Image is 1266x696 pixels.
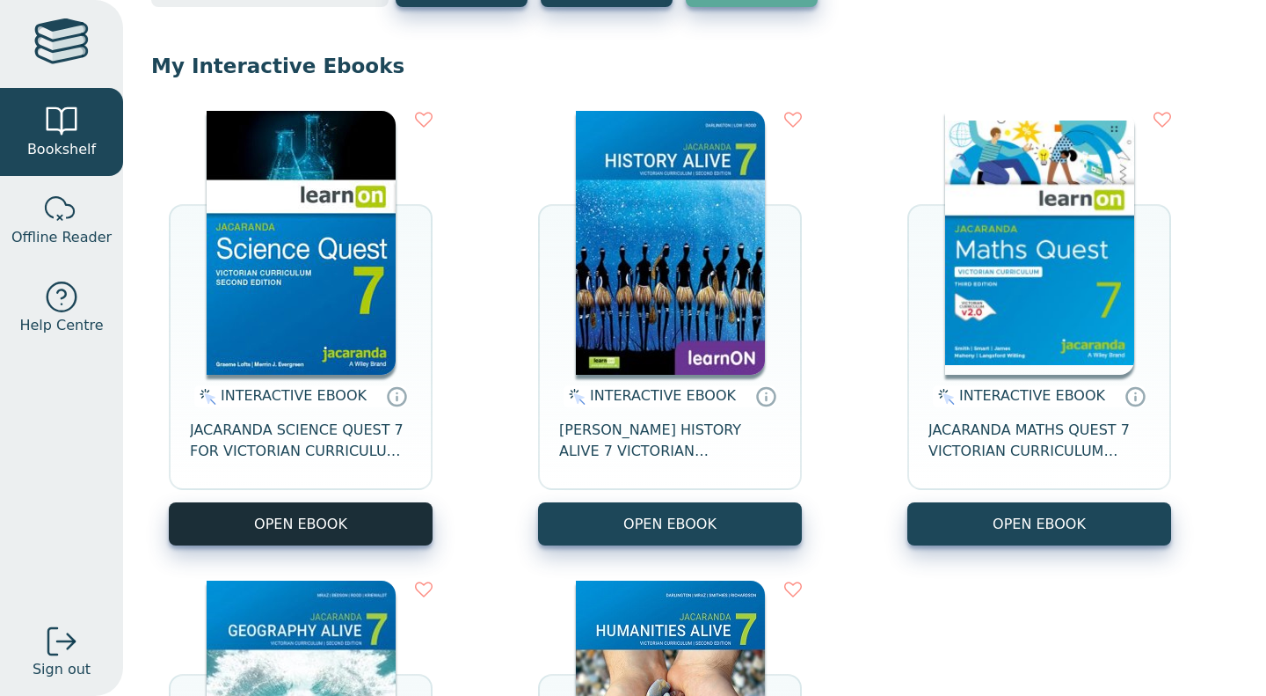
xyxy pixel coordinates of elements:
span: JACARANDA SCIENCE QUEST 7 FOR VICTORIAN CURRICULUM LEARNON 2E EBOOK [190,420,411,462]
img: b87b3e28-4171-4aeb-a345-7fa4fe4e6e25.jpg [945,111,1134,375]
span: JACARANDA MATHS QUEST 7 VICTORIAN CURRICULUM LEARNON EBOOK 3E [928,420,1150,462]
button: OPEN EBOOK [538,502,802,546]
a: Interactive eBooks are accessed online via the publisher’s portal. They contain interactive resou... [386,385,407,407]
img: interactive.svg [194,386,216,407]
img: interactive.svg [933,386,955,407]
span: INTERACTIVE EBOOK [590,387,736,404]
span: INTERACTIVE EBOOK [959,387,1105,404]
p: My Interactive Ebooks [151,53,1238,79]
img: interactive.svg [564,386,586,407]
a: Interactive eBooks are accessed online via the publisher’s portal. They contain interactive resou... [755,385,776,407]
span: Help Centre [19,315,103,336]
a: Interactive eBooks are accessed online via the publisher’s portal. They contain interactive resou... [1124,385,1146,407]
img: 329c5ec2-5188-ea11-a992-0272d098c78b.jpg [207,111,396,375]
span: Sign out [33,659,91,680]
span: Bookshelf [27,139,96,160]
img: d4781fba-7f91-e911-a97e-0272d098c78b.jpg [576,111,765,375]
span: Offline Reader [11,227,112,248]
span: [PERSON_NAME] HISTORY ALIVE 7 VICTORIAN CURRICULUM LEARNON EBOOK 2E [559,420,781,462]
button: OPEN EBOOK [169,502,433,546]
span: INTERACTIVE EBOOK [221,387,367,404]
button: OPEN EBOOK [907,502,1171,546]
